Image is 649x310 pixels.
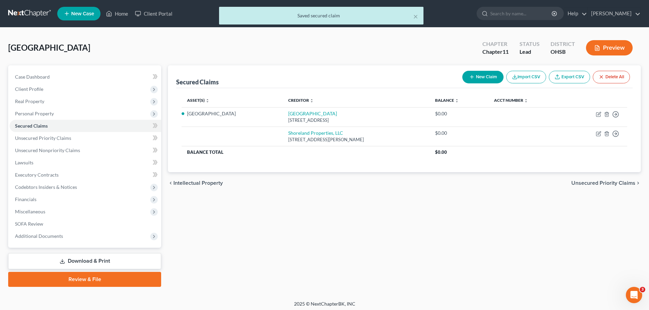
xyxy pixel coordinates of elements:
i: unfold_more [310,99,314,103]
a: Balance unfold_more [435,98,459,103]
a: Lawsuits [10,157,161,169]
div: District [551,40,575,48]
a: Download & Print [8,253,161,269]
button: Delete All [593,71,630,83]
a: [GEOGRAPHIC_DATA] [288,111,337,116]
i: chevron_left [168,180,173,186]
th: Balance Total [182,146,430,158]
a: Creditor unfold_more [288,98,314,103]
i: unfold_more [205,99,210,103]
li: [GEOGRAPHIC_DATA] [187,110,277,117]
div: Chapter [482,40,509,48]
button: Import CSV [506,71,546,83]
button: × [413,12,418,20]
div: Lead [520,48,540,56]
span: Miscellaneous [15,209,45,214]
a: Executory Contracts [10,169,161,181]
button: chevron_left Intellectual Property [168,180,223,186]
a: Review & File [8,272,161,287]
span: Executory Contracts [15,172,59,178]
a: Case Dashboard [10,71,161,83]
a: Secured Claims [10,120,161,132]
a: Asset(s) unfold_more [187,98,210,103]
span: Real Property [15,98,44,104]
span: $0.00 [435,149,447,155]
span: Personal Property [15,111,54,116]
button: Unsecured Priority Claims chevron_right [571,180,641,186]
span: Secured Claims [15,123,48,129]
a: Unsecured Nonpriority Claims [10,144,161,157]
span: Unsecured Priority Claims [571,180,635,186]
span: Additional Documents [15,233,63,239]
span: Client Profile [15,86,43,92]
span: [GEOGRAPHIC_DATA] [8,43,90,52]
div: [STREET_ADDRESS][PERSON_NAME] [288,136,424,143]
span: Codebtors Insiders & Notices [15,184,77,190]
span: Unsecured Nonpriority Claims [15,147,80,153]
div: [STREET_ADDRESS] [288,117,424,124]
span: SOFA Review [15,221,43,227]
span: 3 [640,287,645,292]
iframe: Intercom live chat [626,287,642,303]
a: Acct Number unfold_more [494,98,528,103]
span: 11 [503,48,509,55]
i: chevron_right [635,180,641,186]
a: Unsecured Priority Claims [10,132,161,144]
div: OHSB [551,48,575,56]
a: Shoreland Properties, LLC [288,130,343,136]
span: Case Dashboard [15,74,50,80]
span: Financials [15,196,36,202]
button: New Claim [462,71,504,83]
div: Secured Claims [176,78,219,86]
i: unfold_more [455,99,459,103]
a: SOFA Review [10,218,161,230]
i: unfold_more [524,99,528,103]
div: $0.00 [435,130,483,136]
span: Unsecured Priority Claims [15,135,71,141]
div: Saved secured claim [225,12,418,19]
div: $0.00 [435,110,483,117]
a: Export CSV [549,71,590,83]
span: Lawsuits [15,160,33,165]
div: Chapter [482,48,509,56]
button: Preview [586,40,633,55]
span: Intellectual Property [173,180,223,186]
div: Status [520,40,540,48]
